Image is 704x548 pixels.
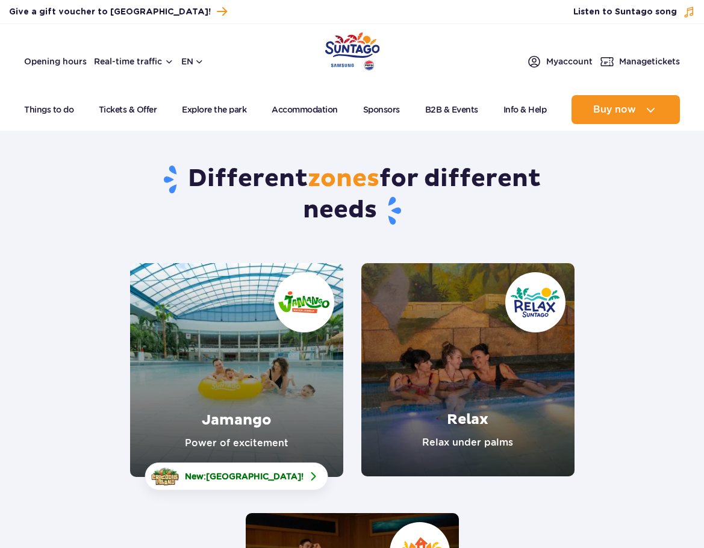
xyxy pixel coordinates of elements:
a: Give a gift voucher to [GEOGRAPHIC_DATA]! [9,4,227,20]
a: Accommodation [272,95,338,124]
a: Managetickets [600,54,680,69]
span: My account [546,55,593,67]
span: Listen to Suntago song [573,6,677,18]
a: New:[GEOGRAPHIC_DATA]! [145,462,328,490]
a: Sponsors [363,95,400,124]
a: Myaccount [527,54,593,69]
a: Info & Help [503,95,547,124]
a: Tickets & Offer [99,95,157,124]
a: Things to do [24,95,73,124]
span: Give a gift voucher to [GEOGRAPHIC_DATA]! [9,6,211,18]
a: Relax [361,263,575,476]
span: New: ! [185,470,304,482]
a: Jamango [130,263,343,477]
button: en [181,55,204,67]
a: Park of Poland [325,30,379,69]
span: zones [308,164,379,194]
span: Buy now [593,104,636,115]
a: Explore the park [182,95,246,124]
a: Opening hours [24,55,87,67]
button: Buy now [572,95,680,124]
span: Manage tickets [619,55,680,67]
button: Real-time traffic [94,57,174,66]
h1: Different for different needs [130,164,575,226]
span: [GEOGRAPHIC_DATA] [206,472,301,481]
button: Listen to Suntago song [573,6,695,18]
a: B2B & Events [425,95,478,124]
